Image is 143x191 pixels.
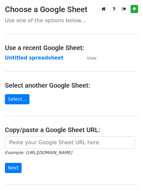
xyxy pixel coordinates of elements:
[5,17,138,24] p: Use one of the options below...
[5,5,138,14] h3: Choose a Google Sheet
[5,94,29,104] a: Select...
[5,163,22,173] input: Next
[5,150,72,155] small: Example: [URL][DOMAIN_NAME]
[5,126,138,134] h4: Copy/paste a Google Sheet URL:
[80,55,97,61] a: View
[87,56,97,61] small: View
[5,136,135,149] input: Paste your Google Sheet URL here
[5,55,63,61] a: Untitled spreadsheet
[5,81,138,89] h4: Select another Google Sheet:
[5,44,138,52] h4: Use a recent Google Sheet:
